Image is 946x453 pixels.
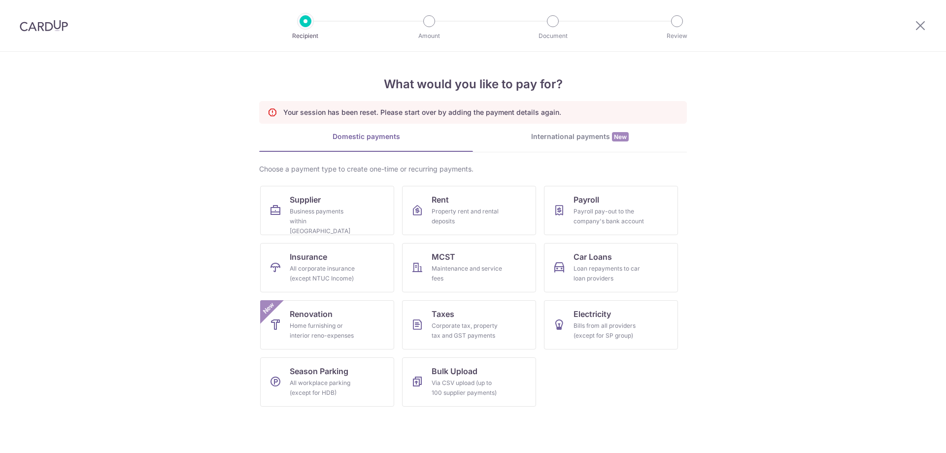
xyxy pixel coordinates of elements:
div: Payroll pay-out to the company's bank account [574,207,644,226]
p: Your session has been reset. Please start over by adding the payment details again. [283,107,561,117]
span: Supplier [290,194,321,206]
a: ElectricityBills from all providers (except for SP group) [544,300,678,349]
div: Home furnishing or interior reno-expenses [290,321,361,341]
p: Amount [393,31,466,41]
a: PayrollPayroll pay-out to the company's bank account [544,186,678,235]
span: Payroll [574,194,599,206]
a: InsuranceAll corporate insurance (except NTUC Income) [260,243,394,292]
span: Insurance [290,251,327,263]
a: SupplierBusiness payments within [GEOGRAPHIC_DATA] [260,186,394,235]
span: Bulk Upload [432,365,477,377]
span: Taxes [432,308,454,320]
a: Car LoansLoan repayments to car loan providers [544,243,678,292]
div: Loan repayments to car loan providers [574,264,644,283]
a: MCSTMaintenance and service fees [402,243,536,292]
span: Season Parking [290,365,348,377]
a: RentProperty rent and rental deposits [402,186,536,235]
div: International payments [473,132,687,142]
p: Recipient [269,31,342,41]
h4: What would you like to pay for? [259,75,687,93]
div: Bills from all providers (except for SP group) [574,321,644,341]
span: Car Loans [574,251,612,263]
img: CardUp [20,20,68,32]
span: MCST [432,251,455,263]
p: Review [641,31,713,41]
div: Corporate tax, property tax and GST payments [432,321,503,341]
div: Choose a payment type to create one-time or recurring payments. [259,164,687,174]
a: Season ParkingAll workplace parking (except for HDB) [260,357,394,407]
span: Rent [432,194,449,206]
div: Domestic payments [259,132,473,141]
span: Electricity [574,308,611,320]
div: Business payments within [GEOGRAPHIC_DATA] [290,207,361,236]
div: All workplace parking (except for HDB) [290,378,361,398]
div: All corporate insurance (except NTUC Income) [290,264,361,283]
span: Renovation [290,308,333,320]
span: New [612,132,629,141]
a: Bulk UploadVia CSV upload (up to 100 supplier payments) [402,357,536,407]
a: RenovationHome furnishing or interior reno-expensesNew [260,300,394,349]
div: Property rent and rental deposits [432,207,503,226]
div: Via CSV upload (up to 100 supplier payments) [432,378,503,398]
div: Maintenance and service fees [432,264,503,283]
span: New [261,300,277,316]
iframe: Opens a widget where you can find more information [883,423,936,448]
a: TaxesCorporate tax, property tax and GST payments [402,300,536,349]
p: Document [516,31,589,41]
